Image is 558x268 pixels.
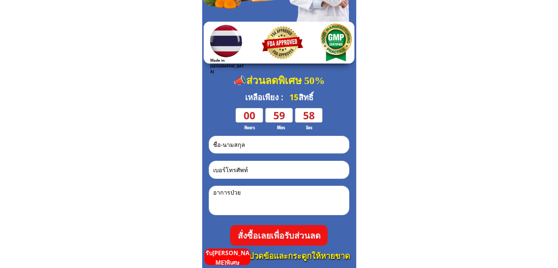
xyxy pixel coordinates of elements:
h3: 15 [289,91,306,104]
input: ชื่อ-นามสกุล [211,136,347,153]
h3: Hours [237,124,263,131]
h3: 📣ส่วนลดพิเศษ 50% [213,73,346,89]
h3: Mins [270,124,292,131]
h3: Sec [300,124,318,131]
h3: Made in [GEOGRAPHIC_DATA] [210,58,245,75]
input: THIẾU SỐ PHONE [211,161,347,178]
h3: รักษาอาการปวดข้อและกระดูกให้หายขาด [199,250,358,262]
h3: เหลือเพียง : สิทธิ์ [245,91,335,104]
p: รับ[PERSON_NAME]พิเศษ [204,249,251,267]
p: สั่งซื้อเลยเพื่อรับส่วนลด [230,225,328,246]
